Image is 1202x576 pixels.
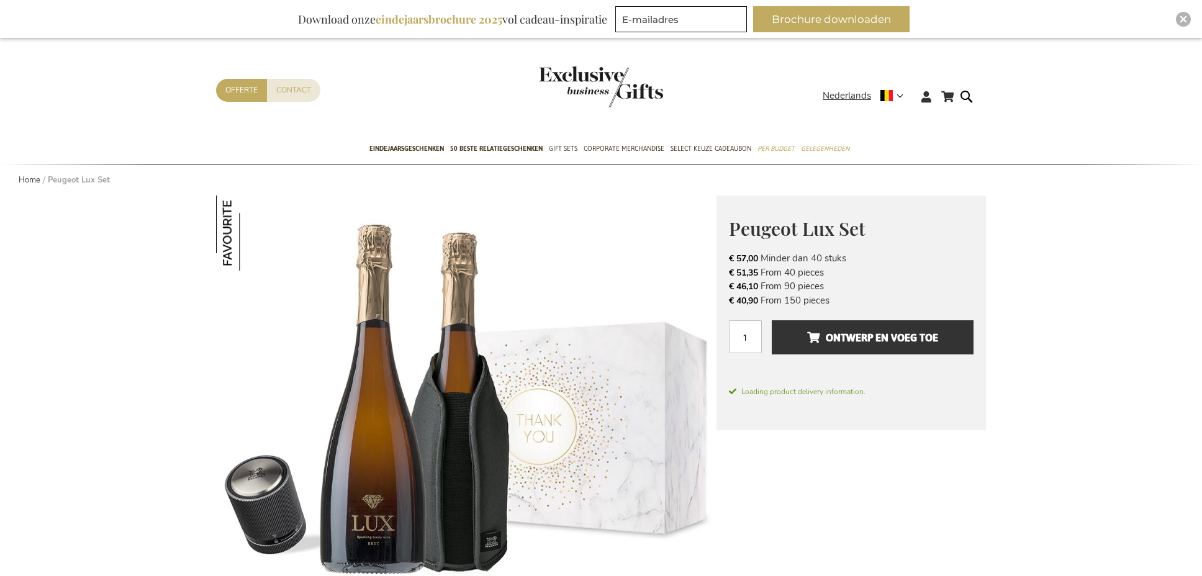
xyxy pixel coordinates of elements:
a: store logo [539,66,601,107]
form: marketing offers and promotions [615,6,751,36]
span: Ontwerp en voeg toe [807,328,938,348]
span: € 57,00 [729,253,758,264]
img: Exclusive Business gifts logo [539,66,663,107]
img: Close [1180,16,1187,23]
span: Gift Sets [549,142,577,155]
span: Eindejaarsgeschenken [369,142,444,155]
input: E-mailadres [615,6,747,32]
span: Loading product delivery information. [729,386,974,397]
span: Nederlands [823,89,871,103]
div: Download onze vol cadeau-inspiratie [292,6,613,32]
input: Aantal [729,320,762,353]
li: From 90 pieces [729,279,974,293]
span: € 40,90 [729,295,758,307]
img: Peugeot Lux Set [216,196,291,271]
span: Select Keuze Cadeaubon [671,142,751,155]
span: Peugeot Lux Set [729,216,865,241]
div: Close [1176,12,1191,27]
button: Brochure downloaden [753,6,910,32]
button: Ontwerp en voeg toe [772,320,974,354]
span: € 51,35 [729,267,758,279]
li: From 40 pieces [729,266,974,279]
a: Offerte [216,79,267,102]
li: Minder dan 40 stuks [729,251,974,265]
span: 50 beste relatiegeschenken [450,142,543,155]
a: Contact [267,79,320,102]
span: Corporate Merchandise [584,142,664,155]
b: eindejaarsbrochure 2025 [376,12,502,27]
strong: Peugeot Lux Set [48,174,110,186]
span: Gelegenheden [801,142,849,155]
li: From 150 pieces [729,294,974,307]
span: Per Budget [757,142,795,155]
span: € 46,10 [729,281,758,292]
a: Home [19,174,40,186]
div: Nederlands [823,89,911,103]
